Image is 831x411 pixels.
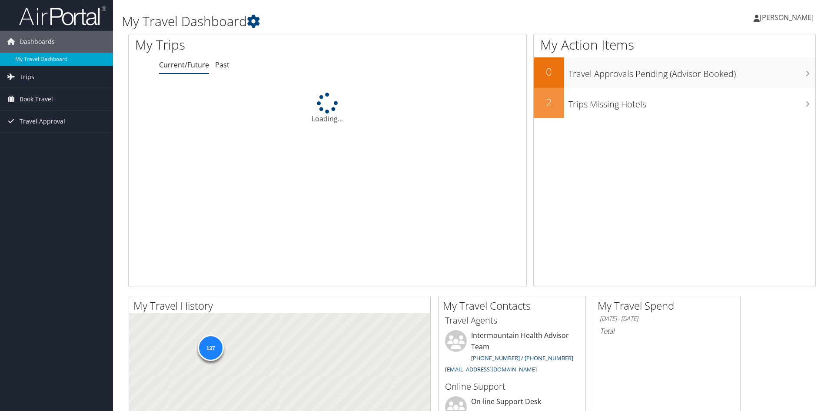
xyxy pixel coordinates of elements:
a: 0Travel Approvals Pending (Advisor Booked) [534,57,815,88]
a: 2Trips Missing Hotels [534,88,815,118]
span: Book Travel [20,88,53,110]
a: Past [215,60,229,70]
h1: My Trips [135,36,354,54]
a: Current/Future [159,60,209,70]
a: [EMAIL_ADDRESS][DOMAIN_NAME] [445,365,537,373]
h3: Online Support [445,381,579,393]
h3: Travel Approvals Pending (Advisor Booked) [568,63,815,80]
span: Travel Approval [20,110,65,132]
h3: Trips Missing Hotels [568,94,815,110]
h6: [DATE] - [DATE] [600,314,734,323]
h6: Total [600,326,734,336]
a: [PERSON_NAME] [754,4,822,30]
h1: My Travel Dashboard [122,12,589,30]
h2: My Travel History [133,298,430,313]
h3: Travel Agents [445,314,579,327]
div: 137 [197,335,223,361]
span: [PERSON_NAME] [760,13,814,22]
h1: My Action Items [534,36,815,54]
a: [PHONE_NUMBER] / [PHONE_NUMBER] [471,354,573,362]
div: Loading... [129,93,526,124]
h2: My Travel Spend [598,298,740,313]
h2: 0 [534,64,564,79]
h2: 2 [534,95,564,110]
span: Dashboards [20,31,55,53]
img: airportal-logo.png [19,6,106,26]
h2: My Travel Contacts [443,298,585,313]
span: Trips [20,66,34,88]
li: Intermountain Health Advisor Team [441,330,583,377]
